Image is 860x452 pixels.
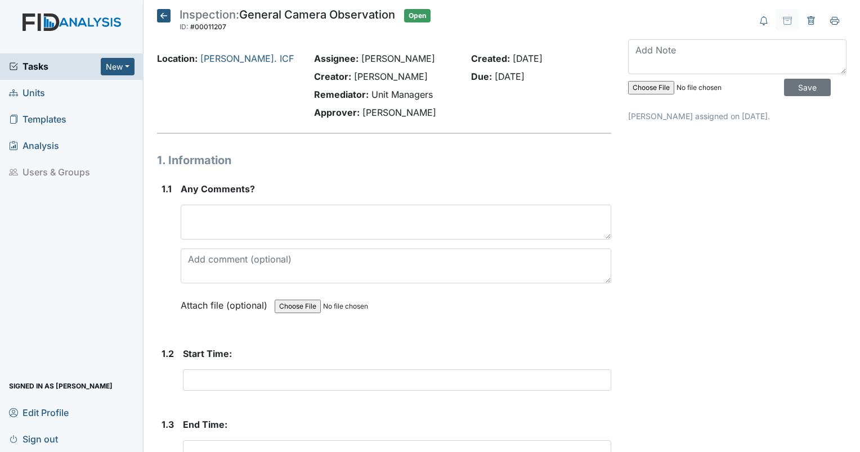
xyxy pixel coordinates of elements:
span: Signed in as [PERSON_NAME] [9,377,113,395]
strong: Approver: [314,107,360,118]
a: [PERSON_NAME]. ICF [200,53,294,64]
p: [PERSON_NAME] assigned on [DATE]. [628,110,846,122]
strong: Due: [471,71,492,82]
span: Open [404,9,431,22]
span: Sign out [9,430,58,448]
span: Unit Managers [371,89,433,100]
span: End Time: [183,419,227,430]
span: #00011207 [190,22,226,31]
label: Attach file (optional) [181,292,272,312]
h1: 1. Information [157,152,611,169]
strong: Creator: [314,71,351,82]
span: [DATE] [513,53,543,64]
span: [DATE] [495,71,525,82]
span: Units [9,84,45,102]
span: Templates [9,111,66,128]
span: [PERSON_NAME] [361,53,435,64]
span: Any Comments? [181,183,255,195]
label: 1.2 [162,347,174,360]
label: 1.1 [162,182,172,196]
span: Edit Profile [9,404,69,421]
span: [PERSON_NAME] [354,71,428,82]
span: Analysis [9,137,59,155]
span: Inspection: [180,8,239,21]
strong: Location: [157,53,198,64]
a: Tasks [9,60,101,73]
span: ID: [180,22,189,31]
span: [PERSON_NAME] [362,107,436,118]
strong: Remediator: [314,89,369,100]
label: 1.3 [162,418,174,431]
div: General Camera Observation [180,9,395,34]
button: New [101,58,135,75]
input: Save [784,79,831,96]
span: Start Time: [183,348,232,359]
strong: Assignee: [314,53,359,64]
strong: Created: [471,53,510,64]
